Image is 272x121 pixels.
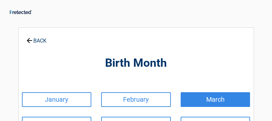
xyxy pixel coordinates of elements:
a: February [101,92,171,107]
a: March [181,92,250,107]
h2: Birth Month [22,56,250,71]
img: Main Logo [10,10,32,14]
a: January [22,92,92,107]
a: BACK [25,32,48,43]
